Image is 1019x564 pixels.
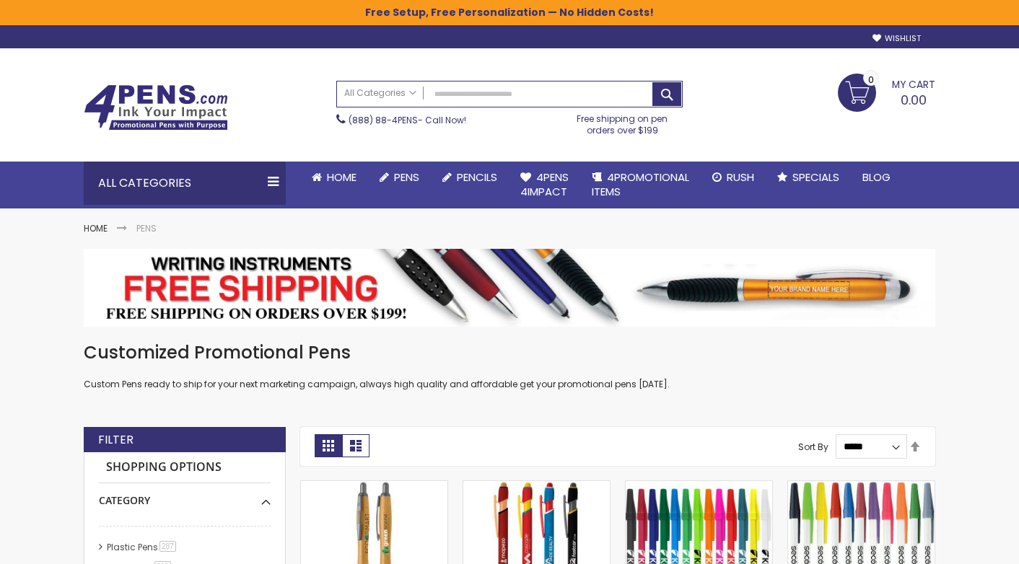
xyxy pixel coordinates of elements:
[159,541,176,552] span: 287
[868,73,874,87] span: 0
[344,87,416,99] span: All Categories
[562,107,683,136] div: Free shipping on pen orders over $199
[766,162,851,193] a: Specials
[136,222,157,234] strong: Pens
[788,480,935,493] a: Belfast Value Stick Pen
[727,169,754,185] span: Rush
[327,169,357,185] span: Home
[337,81,424,105] a: All Categories
[99,483,271,508] div: Category
[463,480,610,493] a: Superhero Ellipse Softy Pen with Stylus - Laser Engraved
[457,169,497,185] span: Pencils
[103,541,181,553] a: Plastic Pens287
[509,162,580,208] a: 4Pens4impact
[431,162,509,193] a: Pencils
[394,169,419,185] span: Pens
[838,74,935,110] a: 0.00 0
[862,169,891,185] span: Blog
[84,222,108,234] a: Home
[349,114,466,126] span: - Call Now!
[349,114,418,126] a: (888) 88-4PENS
[873,33,921,44] a: Wishlist
[851,162,902,193] a: Blog
[592,169,689,199] span: 4PROMOTIONAL ITEMS
[84,341,935,391] div: Custom Pens ready to ship for your next marketing campaign, always high quality and affordable ge...
[84,341,935,364] h1: Customized Promotional Pens
[580,162,701,208] a: 4PROMOTIONALITEMS
[901,91,927,109] span: 0.00
[701,162,766,193] a: Rush
[300,162,368,193] a: Home
[368,162,431,193] a: Pens
[520,169,569,199] span: 4Pens 4impact
[84,162,286,205] div: All Categories
[626,480,772,493] a: Belfast B Value Stick Pen
[798,440,828,452] label: Sort By
[98,432,134,448] strong: Filter
[99,452,271,483] strong: Shopping Options
[315,434,342,457] strong: Grid
[301,480,447,493] a: Bamboo Sophisticate Pen - ColorJet Imprint
[792,169,839,185] span: Specials
[84,249,935,327] img: Pens
[84,84,228,131] img: 4Pens Custom Pens and Promotional Products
